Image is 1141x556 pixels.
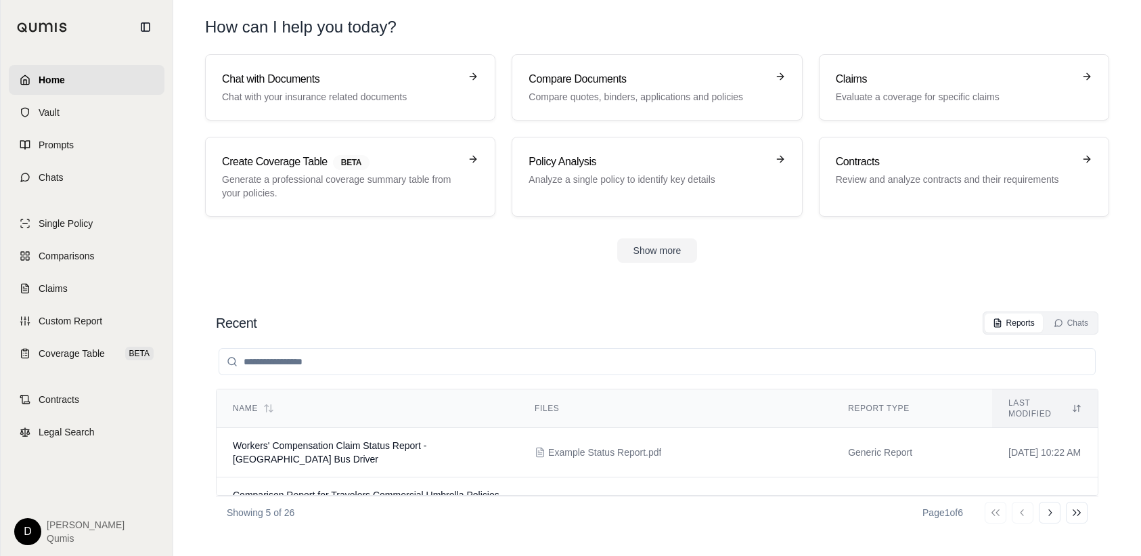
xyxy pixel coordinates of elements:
[529,173,766,186] p: Analyze a single policy to identify key details
[832,389,992,428] th: Report Type
[9,385,164,414] a: Contracts
[529,90,766,104] p: Compare quotes, binders, applications and policies
[39,73,65,87] span: Home
[222,90,460,104] p: Chat with your insurance related documents
[548,494,684,507] span: Exhibit Travelers Umbrella 2003-2004_1_16.pdf
[836,154,1073,170] h3: Contracts
[233,490,499,528] span: Comparison Report for Travelers Commercial Umbrella Policies of The Laundry Connection of Indiana...
[9,209,164,238] a: Single Policy
[17,22,68,33] img: Qumis Logo
[39,347,105,360] span: Coverage Table
[819,54,1109,121] a: ClaimsEvaluate a coverage for specific claims
[125,347,154,360] span: BETA
[135,16,156,38] button: Collapse sidebar
[222,173,460,200] p: Generate a professional coverage summary table from your policies.
[233,440,426,465] span: Workers' Compensation Claim Status Report - Fresno County Bus Driver
[39,106,60,119] span: Vault
[205,16,1109,38] h1: How can I help you today?
[529,71,766,87] h3: Compare Documents
[9,241,164,271] a: Comparisons
[9,130,164,160] a: Prompts
[39,217,93,230] span: Single Policy
[14,518,41,545] div: D
[819,137,1109,217] a: ContractsReview and analyze contracts and their requirements
[992,428,1098,477] td: [DATE] 10:22 AM
[617,238,698,263] button: Show more
[39,171,64,184] span: Chats
[39,425,95,439] span: Legal Search
[9,339,164,368] a: Coverage TableBETA
[39,393,79,406] span: Contracts
[548,446,661,459] span: Example Status Report.pdf
[9,274,164,303] a: Claims
[518,389,832,428] th: Files
[985,314,1043,333] button: Reports
[39,282,68,295] span: Claims
[227,506,294,519] p: Showing 5 of 26
[529,154,766,170] h3: Policy Analysis
[836,90,1073,104] p: Evaluate a coverage for specific claims
[39,249,94,263] span: Comparisons
[836,71,1073,87] h3: Claims
[1008,398,1081,419] div: Last modified
[222,154,460,170] h3: Create Coverage Table
[512,137,802,217] a: Policy AnalysisAnalyze a single policy to identify key details
[9,306,164,336] a: Custom Report
[216,314,256,333] h2: Recent
[512,54,802,121] a: Compare DocumentsCompare quotes, binders, applications and policies
[47,518,125,532] span: [PERSON_NAME]
[233,403,502,414] div: Name
[205,54,495,121] a: Chat with DocumentsChat with your insurance related documents
[832,428,992,477] td: Generic Report
[39,314,102,328] span: Custom Report
[9,98,164,127] a: Vault
[992,477,1098,540] td: [DATE] 02:20 PM
[205,137,495,217] a: Create Coverage TableBETAGenerate a professional coverage summary table from your policies.
[9,417,164,447] a: Legal Search
[47,532,125,545] span: Qumis
[1046,314,1096,333] button: Chats
[1054,318,1088,328] div: Chats
[832,477,992,540] td: Policies Compare
[993,318,1035,328] div: Reports
[222,71,460,87] h3: Chat with Documents
[9,65,164,95] a: Home
[922,506,963,519] div: Page 1 of 6
[836,173,1073,186] p: Review and analyze contracts and their requirements
[333,155,370,170] span: BETA
[39,138,74,152] span: Prompts
[9,163,164,192] a: Chats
